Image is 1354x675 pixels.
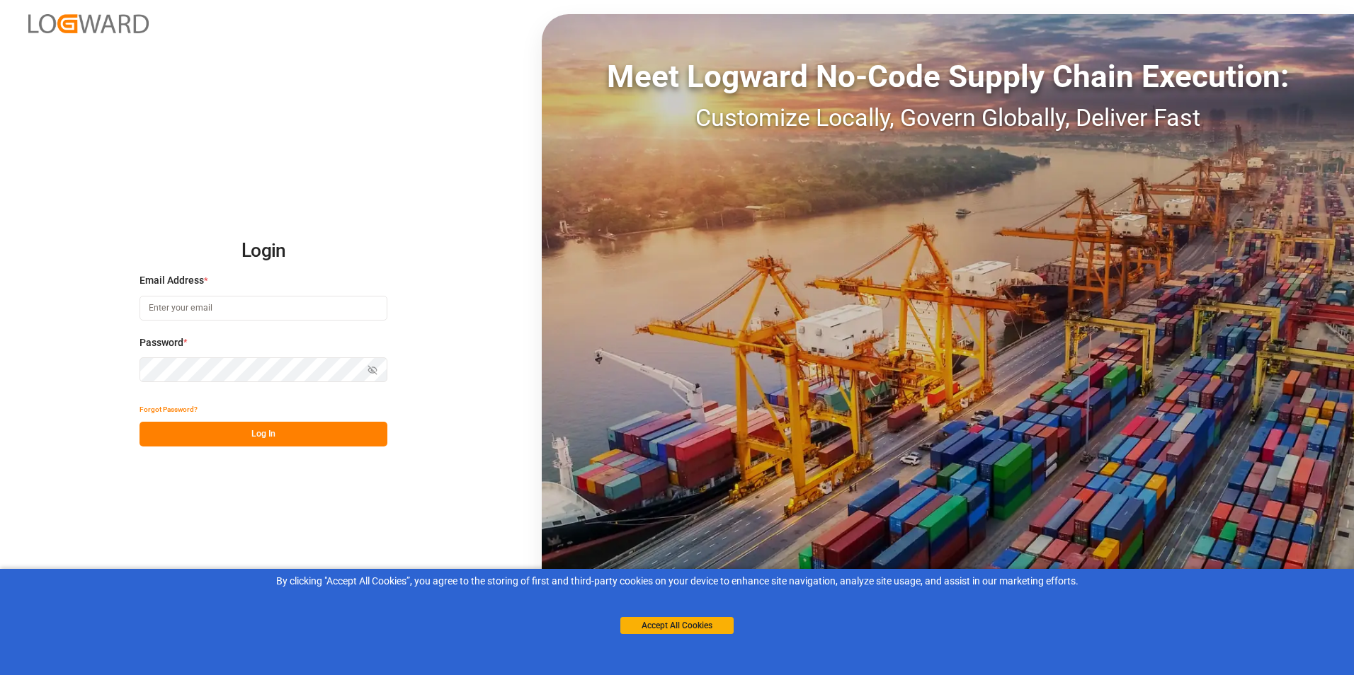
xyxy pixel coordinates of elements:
[140,296,387,321] input: Enter your email
[542,53,1354,100] div: Meet Logward No-Code Supply Chain Execution:
[620,617,734,634] button: Accept All Cookies
[28,14,149,33] img: Logward_new_orange.png
[140,229,387,274] h2: Login
[542,100,1354,136] div: Customize Locally, Govern Globally, Deliver Fast
[140,273,204,288] span: Email Address
[140,335,183,350] span: Password
[10,574,1344,589] div: By clicking "Accept All Cookies”, you agree to the storing of first and third-party cookies on yo...
[140,422,387,446] button: Log In
[140,397,198,422] button: Forgot Password?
